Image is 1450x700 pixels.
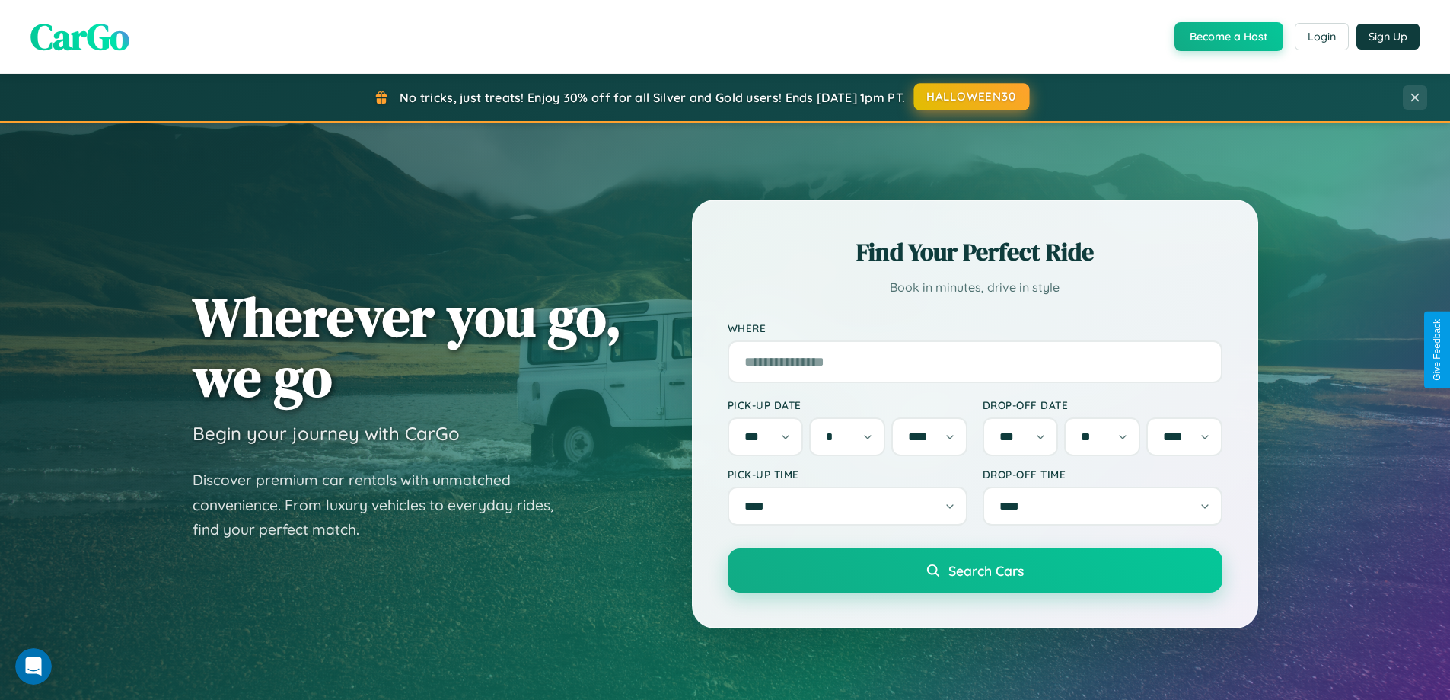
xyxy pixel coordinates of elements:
[728,468,967,481] label: Pick-up Time
[914,83,1030,110] button: HALLOWEEN30
[728,398,967,411] label: Pick-up Date
[983,468,1222,481] label: Drop-off Time
[728,321,1222,334] label: Where
[193,422,460,445] h3: Begin your journey with CarGo
[1295,23,1349,50] button: Login
[15,648,52,685] iframe: Intercom live chat
[30,11,129,62] span: CarGo
[193,286,622,407] h1: Wherever you go, we go
[400,90,905,105] span: No tricks, just treats! Enjoy 30% off for all Silver and Gold users! Ends [DATE] 1pm PT.
[193,468,573,542] p: Discover premium car rentals with unmatched convenience. From luxury vehicles to everyday rides, ...
[1174,22,1283,51] button: Become a Host
[948,562,1024,579] span: Search Cars
[1356,24,1420,50] button: Sign Up
[728,276,1222,299] p: Book in minutes, drive in style
[728,548,1222,593] button: Search Cars
[728,235,1222,269] h2: Find Your Perfect Ride
[1432,319,1442,381] div: Give Feedback
[983,398,1222,411] label: Drop-off Date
